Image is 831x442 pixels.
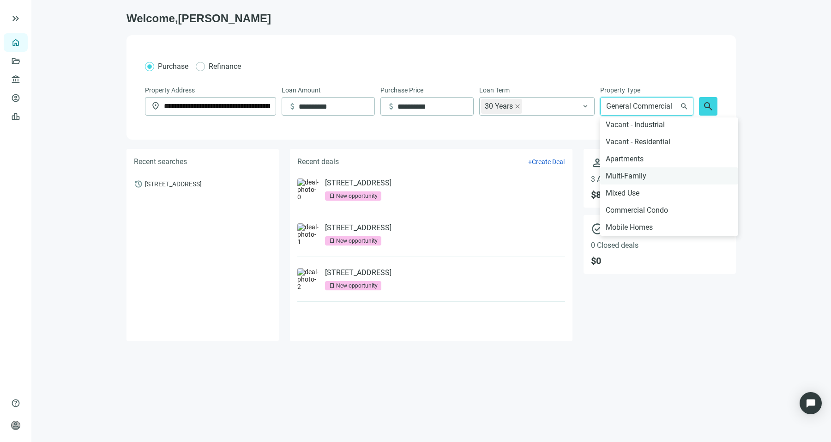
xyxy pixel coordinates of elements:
[600,167,738,184] div: Multi-Family
[591,189,729,200] span: $ 82.5M
[606,204,733,216] div: Commercial Condo
[209,62,241,71] span: Refinance
[329,193,335,199] span: bookmark
[325,223,391,233] a: [STREET_ADDRESS]
[600,202,738,219] div: Commercial Condo
[10,13,21,24] button: keyboard_double_arrow_right
[606,153,733,165] div: Apartments
[528,158,532,166] span: +
[479,85,510,95] span: Loan Term
[699,97,717,116] button: search
[297,268,319,290] img: deal-photo-2
[386,102,396,111] span: attach_money
[297,156,339,167] h5: Recent deals
[528,158,565,166] button: +Create Deal
[11,399,20,408] span: help
[591,255,729,266] span: $ 0
[336,191,378,201] div: New opportunity
[591,175,729,184] span: 3 Active deals
[515,104,520,109] span: close
[158,62,188,71] span: Purchase
[380,85,423,95] span: Purchase Price
[145,85,195,95] span: Property Address
[591,222,729,235] span: check_circle
[606,119,733,130] div: Vacant - Industrial
[336,281,378,290] div: New opportunity
[297,223,319,246] img: deal-photo-1
[591,156,729,169] span: person
[606,136,733,147] div: Vacant - Residential
[336,236,378,246] div: New opportunity
[325,268,391,277] a: [STREET_ADDRESS]
[329,238,335,244] span: bookmark
[600,150,738,167] div: Apartments
[606,187,733,199] div: Mixed Use
[600,184,738,202] div: Mixed Use
[485,99,513,114] span: 30 Years
[282,85,321,95] span: Loan Amount
[800,392,822,414] div: Open Intercom Messenger
[151,101,160,110] span: location_on
[606,98,687,115] span: General Commercial
[591,241,729,250] span: 0 Closed deals
[297,178,319,201] img: deal-photo-0
[600,85,640,95] span: Property Type
[11,75,18,84] span: account_balance
[481,99,522,114] span: 30 Years
[134,179,143,189] span: history
[145,179,202,188] span: [STREET_ADDRESS]
[532,158,565,166] span: Create Deal
[606,170,733,182] div: Multi-Family
[606,221,733,233] div: Mobile Homes
[600,116,738,133] div: Vacant - Industrial
[329,282,335,289] span: bookmark
[288,102,297,111] span: attach_money
[600,133,738,150] div: Vacant - Residential
[126,11,736,26] h1: Welcome, [PERSON_NAME]
[703,101,714,112] span: search
[600,219,738,236] div: Mobile Homes
[325,178,391,188] a: [STREET_ADDRESS]
[134,156,187,167] h5: Recent searches
[11,421,20,430] span: person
